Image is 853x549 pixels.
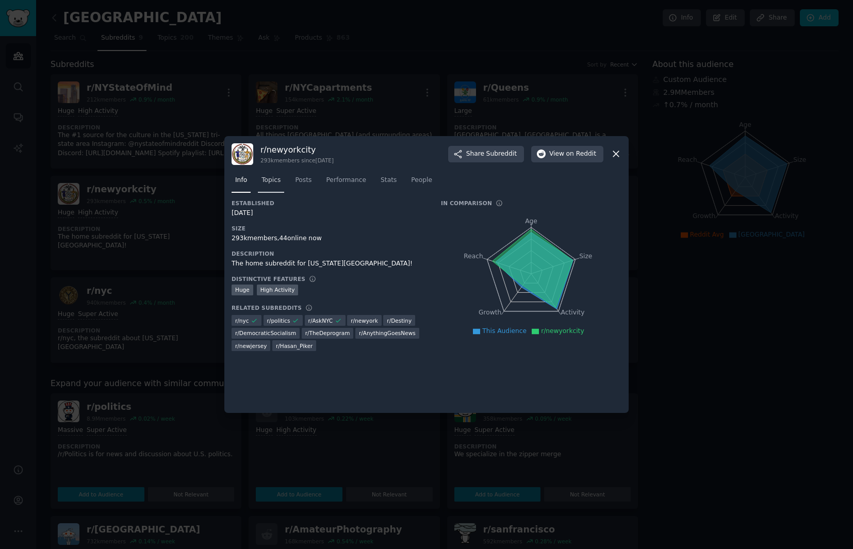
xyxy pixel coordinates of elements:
[411,176,432,185] span: People
[232,259,426,269] div: The home subreddit for [US_STATE][GEOGRAPHIC_DATA]!
[326,176,366,185] span: Performance
[235,329,296,337] span: r/ DemocraticSocialism
[387,317,412,324] span: r/ Destiny
[232,250,426,257] h3: Description
[377,172,400,193] a: Stats
[291,172,315,193] a: Posts
[549,149,596,159] span: View
[232,225,426,232] h3: Size
[232,285,253,295] div: Huge
[322,172,370,193] a: Performance
[295,176,311,185] span: Posts
[351,317,378,324] span: r/ newyork
[531,146,603,162] button: Viewon Reddit
[267,317,290,324] span: r/ politics
[359,329,416,337] span: r/ AnythingGoesNews
[441,199,492,207] h3: In Comparison
[466,149,517,159] span: Share
[232,234,426,243] div: 293k members, 44 online now
[261,176,281,185] span: Topics
[232,172,251,193] a: Info
[482,327,527,335] span: This Audience
[235,317,249,324] span: r/ nyc
[305,329,350,337] span: r/ TheDeprogram
[257,285,299,295] div: High Activity
[235,176,247,185] span: Info
[381,176,397,185] span: Stats
[232,209,426,218] div: [DATE]
[561,309,585,316] tspan: Activity
[258,172,284,193] a: Topics
[525,218,537,225] tspan: Age
[235,342,267,350] span: r/ newjersey
[260,157,334,164] div: 293k members since [DATE]
[464,252,483,259] tspan: Reach
[232,304,302,311] h3: Related Subreddits
[232,275,305,282] h3: Distinctive Features
[260,144,334,155] h3: r/ newyorkcity
[541,327,584,335] span: r/newyorkcity
[407,172,436,193] a: People
[566,149,596,159] span: on Reddit
[276,342,313,350] span: r/ Hasan_Piker
[232,199,426,207] h3: Established
[232,143,253,165] img: newyorkcity
[579,252,592,259] tspan: Size
[448,146,524,162] button: ShareSubreddit
[479,309,501,316] tspan: Growth
[308,317,333,324] span: r/ AskNYC
[486,149,517,159] span: Subreddit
